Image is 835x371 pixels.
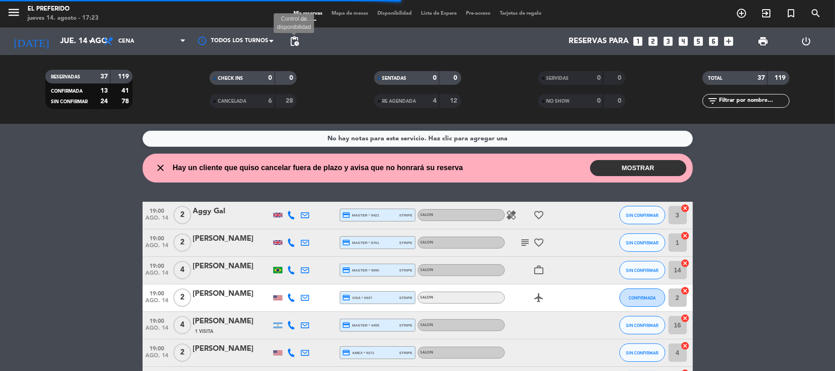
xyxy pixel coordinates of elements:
i: subject [520,237,531,248]
div: Control de disponibilidad [274,13,314,33]
button: MOSTRAR [590,160,686,176]
span: SALON [420,241,434,244]
i: cancel [681,314,690,323]
i: add_box [723,35,735,47]
span: Tarjetas de regalo [495,11,546,16]
span: ago. 14 [146,353,169,363]
span: stripe [399,295,413,301]
strong: 28 [286,98,295,104]
span: TOTAL [708,76,722,81]
span: SIN CONFIRMAR [626,268,658,273]
span: stripe [399,267,413,273]
div: No hay notas para este servicio. Haz clic para agregar una [327,133,508,144]
span: 4 [173,316,191,334]
button: SIN CONFIRMAR [619,206,665,224]
span: Mapa de mesas [327,11,373,16]
span: 2 [173,343,191,362]
span: stripe [399,212,413,218]
button: SIN CONFIRMAR [619,261,665,279]
span: Pre-acceso [461,11,495,16]
i: [DATE] [7,31,55,51]
strong: 0 [597,75,601,81]
button: SIN CONFIRMAR [619,343,665,362]
span: 19:00 [146,260,169,271]
i: cancel [681,259,690,268]
span: visa * 0937 [343,293,372,302]
strong: 12 [450,98,459,104]
span: stripe [399,240,413,246]
strong: 0 [618,98,623,104]
i: add_circle_outline [736,8,747,19]
div: [PERSON_NAME] [193,233,271,245]
span: SIN CONFIRMAR [626,240,658,245]
span: ago. 14 [146,298,169,308]
i: cancel [681,204,690,213]
i: arrow_drop_down [85,36,96,47]
span: master * 8761 [343,238,380,247]
span: 2 [173,288,191,307]
span: 1 Visita [195,328,214,335]
strong: 0 [453,75,459,81]
span: SIN CONFIRMAR [51,100,88,104]
strong: 0 [289,75,295,81]
span: 19:00 [146,343,169,353]
strong: 0 [433,75,437,81]
span: stripe [399,322,413,328]
i: search [810,8,821,19]
i: cancel [681,286,690,295]
span: 19:00 [146,315,169,326]
strong: 4 [433,98,437,104]
span: SALON [420,323,434,327]
span: master * 9090 [343,266,380,274]
span: Cena [118,38,134,44]
strong: 119 [118,73,131,80]
div: [PERSON_NAME] [193,343,271,355]
span: 19:00 [146,205,169,216]
span: SALON [420,268,434,272]
strong: 24 [100,98,108,105]
strong: 41 [122,88,131,94]
span: 19:00 [146,288,169,298]
div: [PERSON_NAME] [193,288,271,300]
i: credit_card [343,349,351,357]
div: [PERSON_NAME] [193,316,271,327]
strong: 6 [269,98,272,104]
span: stripe [399,350,413,356]
span: 19:00 [146,233,169,243]
strong: 0 [597,98,601,104]
span: amex * 9271 [343,349,375,357]
strong: 37 [100,73,108,80]
i: looks_6 [708,35,720,47]
span: SALON [420,296,434,299]
span: CONFIRMADA [51,89,83,94]
span: SIN CONFIRMAR [626,323,658,328]
i: looks_two [647,35,659,47]
span: master * 4455 [343,321,380,329]
i: work_outline [534,265,545,276]
span: Reservas para [569,37,629,46]
span: CANCELADA [218,99,246,104]
button: CONFIRMADA [619,288,665,307]
button: SIN CONFIRMAR [619,316,665,334]
span: Hay un cliente que quiso cancelar fuera de plazo y avisa que no honrará su reserva [173,162,463,174]
i: turned_in_not [785,8,796,19]
i: cancel [681,231,690,240]
i: credit_card [343,211,351,219]
span: ago. 14 [146,325,169,336]
span: SERVIDAS [547,76,569,81]
i: looks_4 [678,35,690,47]
i: credit_card [343,266,351,274]
i: cancel [681,341,690,350]
span: Lista de Espera [416,11,461,16]
span: print [758,36,769,47]
span: master * 8421 [343,211,380,219]
div: El Preferido [28,5,99,14]
i: favorite_border [534,210,545,221]
i: power_settings_new [801,36,812,47]
i: healing [506,210,517,221]
strong: 0 [618,75,623,81]
strong: 0 [269,75,272,81]
strong: 119 [774,75,787,81]
i: close [155,162,166,173]
i: menu [7,6,21,19]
